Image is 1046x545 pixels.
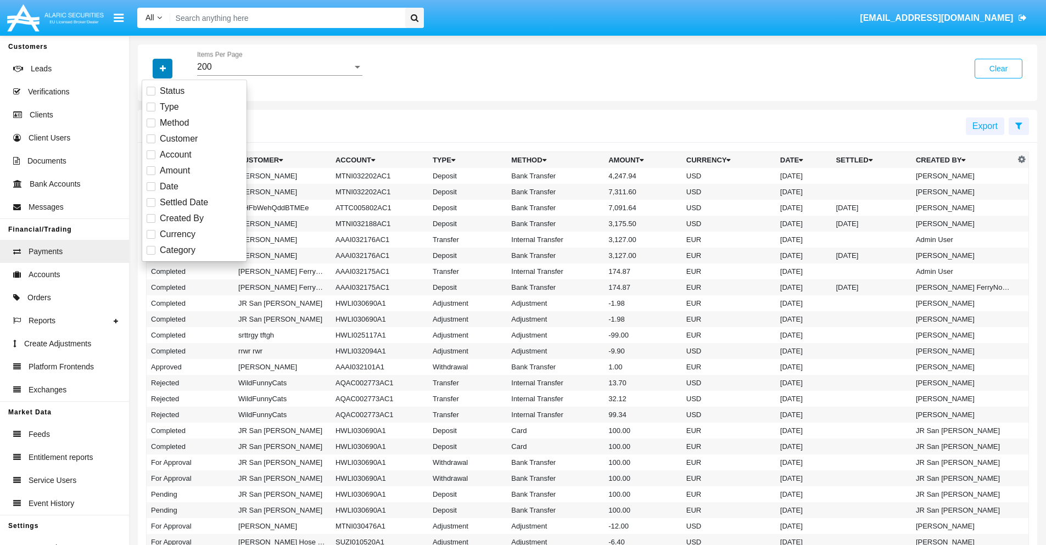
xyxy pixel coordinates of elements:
td: HWLI030690A1 [331,295,428,311]
td: WildFunnyCats [234,375,331,391]
span: Clients [30,109,53,121]
td: Rejected [147,375,234,391]
td: [DATE] [776,168,832,184]
td: Deposit [428,486,507,502]
td: Bank Transfer [507,216,604,232]
td: Deposit [428,279,507,295]
td: Pending [147,502,234,518]
td: [PERSON_NAME] [911,295,1015,311]
td: USD [682,168,776,184]
td: Card [507,423,604,439]
td: AAAI032176AC1 [331,232,428,248]
td: 100.00 [604,486,682,502]
td: [PERSON_NAME] [911,311,1015,327]
td: Withdrawal [428,470,507,486]
td: Bank Transfer [507,359,604,375]
td: Approved [147,359,234,375]
td: Completed [147,343,234,359]
span: Orders [27,292,51,304]
td: Transfer [428,391,507,407]
td: Bank Transfer [507,502,604,518]
span: Method [160,116,189,130]
th: Type [428,152,507,168]
td: EUR [682,248,776,263]
td: HWLI030690A1 [331,439,428,454]
td: [DATE] [776,279,832,295]
td: Deposit [428,200,507,216]
span: Event History [29,498,74,509]
td: 174.87 [604,279,682,295]
td: JR San [PERSON_NAME] [911,454,1015,470]
td: Admin User [911,232,1015,248]
td: 1.00 [604,359,682,375]
span: Accounts [29,269,60,280]
span: Documents [27,155,66,167]
td: Pending [147,486,234,502]
td: HWLI030690A1 [331,486,428,502]
td: 4,247.94 [604,168,682,184]
td: MTNI032188AC1 [331,216,428,232]
td: HWLI032094A1 [331,343,428,359]
th: Customer [234,152,331,168]
td: rrwr rwr [234,343,331,359]
td: EUR [682,423,776,439]
td: 3,127.00 [604,248,682,263]
td: Bank Transfer [507,184,604,200]
th: Account [331,152,428,168]
td: [PERSON_NAME] [911,200,1015,216]
td: [DATE] [776,295,832,311]
td: MTNI032202AC1 [331,184,428,200]
td: [DATE] [776,407,832,423]
td: [PERSON_NAME] [234,518,331,534]
td: [PERSON_NAME] [911,248,1015,263]
td: USD [682,216,776,232]
td: EUR [682,232,776,248]
td: USD [682,407,776,423]
td: HWLI030690A1 [331,423,428,439]
td: JR San [PERSON_NAME] [234,423,331,439]
td: AAAI032175AC1 [331,279,428,295]
td: EUR [682,486,776,502]
td: JR San [PERSON_NAME] [234,439,331,454]
span: Currency [160,228,195,241]
td: AQAC002773AC1 [331,375,428,391]
td: Bank Transfer [507,248,604,263]
td: [PERSON_NAME] [234,359,331,375]
td: [DATE] [831,279,911,295]
th: Method [507,152,604,168]
td: HWLI025117A1 [331,327,428,343]
td: Bank Transfer [507,486,604,502]
td: [DATE] [776,518,832,534]
span: Client Users [29,132,70,144]
button: Export [966,117,1004,135]
td: For Approval [147,518,234,534]
td: AAAI032176AC1 [331,248,428,263]
td: -9.90 [604,343,682,359]
td: JR San [PERSON_NAME] [234,295,331,311]
td: JR San [PERSON_NAME] [234,486,331,502]
td: JR San [PERSON_NAME] [911,423,1015,439]
td: 13.70 [604,375,682,391]
td: 3,127.00 [604,232,682,248]
span: Leads [31,63,52,75]
td: [PERSON_NAME] [911,184,1015,200]
span: Feeds [29,429,50,440]
td: DHFbWehQddBTMEe [234,200,331,216]
td: [PERSON_NAME] [234,168,331,184]
td: AQAC002773AC1 [331,391,428,407]
td: HWLI030690A1 [331,502,428,518]
td: Adjustment [428,343,507,359]
th: Created By [911,152,1015,168]
td: Admin User [911,263,1015,279]
td: EUR [682,439,776,454]
span: Type [160,100,179,114]
td: EUR [682,359,776,375]
td: EUR [682,327,776,343]
span: Customer [160,132,198,145]
td: [PERSON_NAME] [911,391,1015,407]
td: srttrgy tftgh [234,327,331,343]
td: [DATE] [831,216,911,232]
td: Bank Transfer [507,454,604,470]
span: Export [972,121,998,131]
td: [DATE] [776,486,832,502]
